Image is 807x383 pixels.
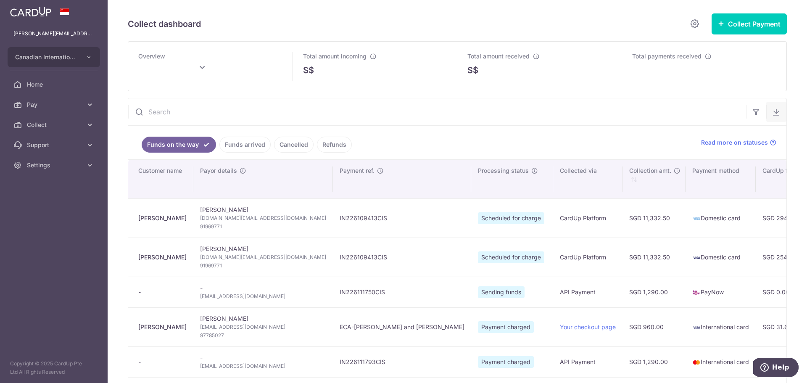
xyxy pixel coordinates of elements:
[553,160,622,198] th: Collected via
[622,160,686,198] th: Collection amt. : activate to sort column ascending
[27,121,82,129] span: Collect
[142,137,216,153] a: Funds on the way
[753,358,799,379] iframe: Opens a widget where you can find more information
[629,166,671,175] span: Collection amt.
[478,321,534,333] span: Payment charged
[686,238,756,277] td: Domestic card
[701,138,768,147] span: Read more on statuses
[8,47,100,67] button: Canadian International School Pte Ltd
[200,222,326,231] span: 91969771
[333,238,471,277] td: IN226109413CIS
[622,307,686,346] td: SGD 960.00
[333,307,471,346] td: ECA-[PERSON_NAME] and [PERSON_NAME]
[27,161,82,169] span: Settings
[200,253,326,261] span: [DOMAIN_NAME][EMAIL_ADDRESS][DOMAIN_NAME]
[138,323,187,331] div: [PERSON_NAME]
[692,358,701,367] img: mastercard-sm-87a3fd1e0bddd137fecb07648320f44c262e2538e7db6024463105ddbc961eb2.png
[274,137,314,153] a: Cancelled
[333,277,471,307] td: IN226111750CIS
[317,137,352,153] a: Refunds
[138,358,187,366] div: -
[622,198,686,238] td: SGD 11,332.50
[467,53,530,60] span: Total amount received
[701,138,776,147] a: Read more on statuses
[200,214,326,222] span: [DOMAIN_NAME][EMAIL_ADDRESS][DOMAIN_NAME]
[193,346,333,377] td: -
[128,17,201,31] h5: Collect dashboard
[200,261,326,270] span: 91969771
[553,198,622,238] td: CardUp Platform
[138,214,187,222] div: [PERSON_NAME]
[19,6,36,13] span: Help
[692,288,701,297] img: paynow-md-4fe65508ce96feda548756c5ee0e473c78d4820b8ea51387c6e4ad89e58a5e61.png
[303,64,314,77] span: S$
[478,166,529,175] span: Processing status
[128,160,193,198] th: Customer name
[692,214,701,223] img: american-express-sm-c955881869ff4294d00fd038735fb651958d7f10184fcf1bed3b24c57befb5f2.png
[128,98,746,125] input: Search
[200,362,326,370] span: [EMAIL_ADDRESS][DOMAIN_NAME]
[686,307,756,346] td: International card
[478,212,544,224] span: Scheduled for charge
[193,277,333,307] td: -
[553,346,622,377] td: API Payment
[553,238,622,277] td: CardUp Platform
[340,166,374,175] span: Payment ref.
[686,160,756,198] th: Payment method
[27,141,82,149] span: Support
[219,137,271,153] a: Funds arrived
[15,53,77,61] span: Canadian International School Pte Ltd
[478,286,525,298] span: Sending funds
[333,346,471,377] td: IN226111793CIS
[478,356,534,368] span: Payment charged
[692,323,701,332] img: visa-sm-192604c4577d2d35970c8ed26b86981c2741ebd56154ab54ad91a526f0f24972.png
[200,166,237,175] span: Payor details
[138,288,187,296] div: -
[686,346,756,377] td: International card
[303,53,367,60] span: Total amount incoming
[200,323,326,331] span: [EMAIL_ADDRESS][DOMAIN_NAME]
[193,198,333,238] td: [PERSON_NAME]
[622,277,686,307] td: SGD 1,290.00
[632,53,702,60] span: Total payments received
[13,29,94,38] p: [PERSON_NAME][EMAIL_ADDRESS][PERSON_NAME][DOMAIN_NAME]
[193,238,333,277] td: [PERSON_NAME]
[471,160,553,198] th: Processing status
[560,323,616,330] a: Your checkout page
[27,80,82,89] span: Home
[333,160,471,198] th: Payment ref.
[200,331,326,340] span: 97785027
[200,292,326,301] span: [EMAIL_ADDRESS][DOMAIN_NAME]
[27,100,82,109] span: Pay
[193,160,333,198] th: Payor details
[10,7,51,17] img: CardUp
[478,251,544,263] span: Scheduled for charge
[692,254,701,262] img: visa-sm-192604c4577d2d35970c8ed26b86981c2741ebd56154ab54ad91a526f0f24972.png
[138,53,165,60] span: Overview
[622,346,686,377] td: SGD 1,290.00
[712,13,787,34] button: Collect Payment
[762,166,794,175] span: CardUp fee
[622,238,686,277] td: SGD 11,332.50
[686,198,756,238] td: Domestic card
[686,277,756,307] td: PayNow
[467,64,478,77] span: S$
[333,198,471,238] td: IN226109413CIS
[138,253,187,261] div: [PERSON_NAME]
[553,277,622,307] td: API Payment
[193,307,333,346] td: [PERSON_NAME]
